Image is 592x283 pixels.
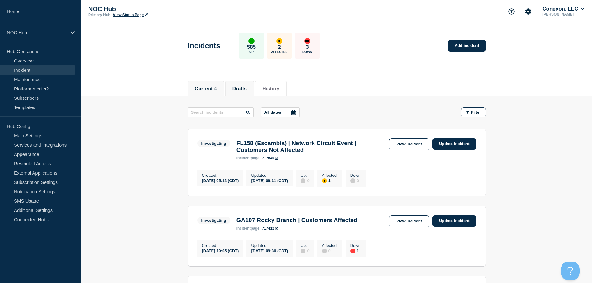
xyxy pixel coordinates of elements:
p: NOC Hub [7,30,67,35]
a: 717840 [262,156,278,160]
span: incident [236,156,251,160]
button: History [262,86,279,92]
button: Conexon, LLC [541,6,585,12]
h3: FL158 (Escambia) | Network Circuit Event | Customers Not Affected [236,140,386,153]
span: Investigating [197,217,230,224]
a: View incident [389,215,429,227]
div: down [304,38,310,44]
p: 3 [306,44,309,50]
p: Primary Hub [88,13,110,17]
span: Filter [471,110,481,115]
div: disabled [301,249,305,253]
p: Affected : [322,243,338,248]
a: View incident [389,138,429,150]
a: Update incident [432,138,476,150]
input: Search incidents [188,107,254,117]
span: incident [236,226,251,231]
button: Account settings [522,5,535,18]
p: Created : [202,173,239,178]
div: 0 [350,178,362,183]
div: [DATE] 05:12 (CDT) [202,178,239,183]
div: affected [276,38,282,44]
span: 4 [214,86,217,91]
button: Support [505,5,518,18]
p: Created : [202,243,239,248]
button: Current 4 [195,86,217,92]
p: Up : [301,173,309,178]
p: Updated : [251,173,288,178]
a: Update incident [432,215,476,227]
p: Down [302,50,312,54]
p: Updated : [251,243,288,248]
div: 0 [301,178,309,183]
p: [PERSON_NAME] [541,12,585,16]
div: 1 [350,248,362,253]
p: Up : [301,243,309,248]
div: 1 [322,178,338,183]
p: Affected : [322,173,338,178]
a: 717412 [262,226,278,231]
div: disabled [350,178,355,183]
a: View Status Page [113,13,147,17]
h3: GA107 Rocky Branch | Customers Affected [236,217,357,224]
p: Down : [350,173,362,178]
p: 2 [278,44,281,50]
p: page [236,226,259,231]
div: up [248,38,255,44]
div: [DATE] 09:36 (CDT) [251,248,288,253]
button: Drafts [232,86,247,92]
p: Affected [271,50,287,54]
div: 0 [301,248,309,253]
div: [DATE] 09:31 (CDT) [251,178,288,183]
h1: Incidents [188,41,220,50]
div: affected [322,178,327,183]
button: All dates [261,107,300,117]
div: disabled [322,249,327,253]
div: [DATE] 19:05 (CDT) [202,248,239,253]
span: Investigating [197,140,230,147]
iframe: Help Scout Beacon - Open [561,262,580,280]
p: NOC Hub [88,6,213,13]
div: 0 [322,248,338,253]
p: All dates [264,110,281,115]
button: Filter [461,107,486,117]
p: 585 [247,44,256,50]
p: Down : [350,243,362,248]
div: down [350,249,355,253]
p: page [236,156,259,160]
p: Up [249,50,254,54]
div: disabled [301,178,305,183]
a: Add incident [448,40,486,52]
